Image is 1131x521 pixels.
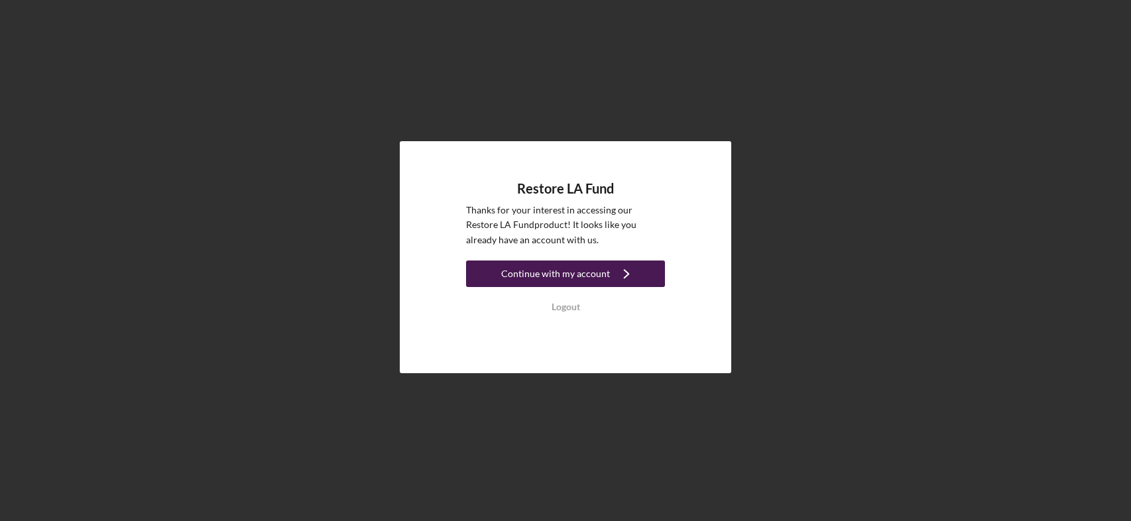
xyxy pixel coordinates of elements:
h4: Restore LA Fund [517,181,614,196]
a: Continue with my account [466,260,665,290]
button: Logout [466,294,665,320]
div: Logout [552,294,580,320]
button: Continue with my account [466,260,665,287]
p: Thanks for your interest in accessing our Restore LA Fund product! It looks like you already have... [466,203,665,247]
div: Continue with my account [501,260,610,287]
